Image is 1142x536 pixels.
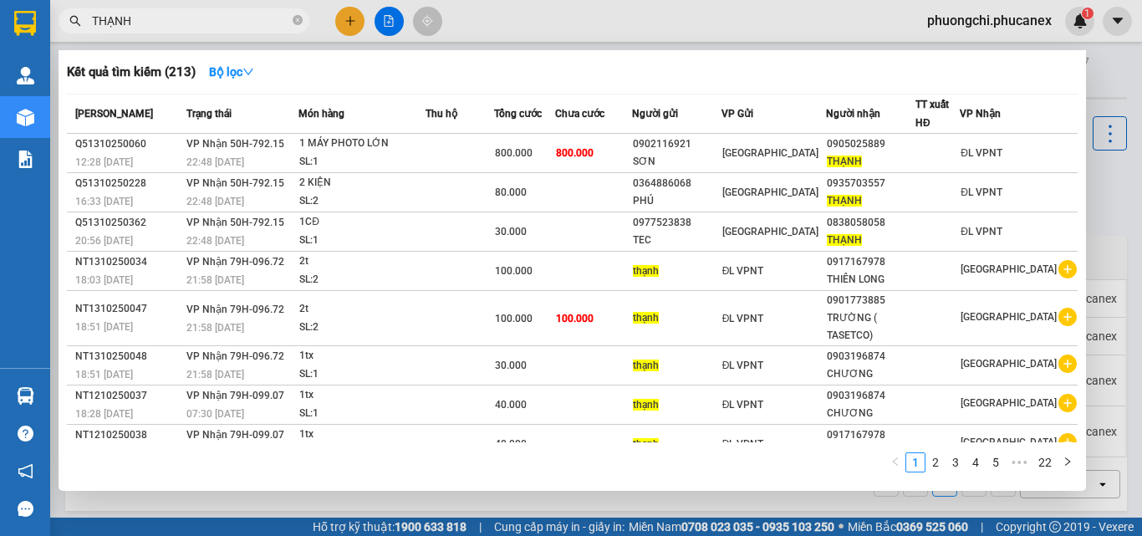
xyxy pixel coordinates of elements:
span: VP Nhận 50H-792.15 [186,138,284,150]
span: thạnh [633,438,659,450]
div: 1tx [299,386,425,405]
span: 20:56 [DATE] [75,235,133,247]
span: thạnh [633,399,659,411]
span: 21:58 [DATE] [186,274,244,286]
div: TRƯỜNG ( TASETCO) [827,309,915,345]
div: NT1310250048 [75,348,181,365]
span: Trạng thái [186,108,232,120]
span: VP Gửi [721,108,753,120]
span: left [890,457,900,467]
span: [GEOGRAPHIC_DATA] [722,226,818,237]
span: 12:28 [DATE] [75,156,133,168]
div: NT1210250038 [75,426,181,444]
div: NT1310250034 [75,253,181,271]
div: SL: 2 [299,192,425,211]
span: question-circle [18,426,33,442]
span: 18:51 [DATE] [75,321,133,333]
span: VP Nhận 79H-096.72 [186,256,284,268]
li: 4 [966,452,986,472]
span: Tổng cước [494,108,542,120]
div: 0905025889 [827,135,915,153]
span: VP Nhận [960,108,1001,120]
span: VP Nhận 79H-099.07 [186,390,284,401]
a: 1 [906,453,925,472]
strong: Bộ lọc [209,65,254,79]
span: 18:28 [DATE] [75,408,133,420]
span: THẠNH [827,195,862,207]
span: [GEOGRAPHIC_DATA] [961,263,1057,275]
span: 18:03 [DATE] [75,274,133,286]
span: plus-circle [1058,260,1077,278]
span: 21:58 [DATE] [186,322,244,334]
span: thạnh [633,360,659,371]
span: 30.000 [495,226,527,237]
span: Người gửi [632,108,678,120]
span: ĐL VPNT [722,399,764,411]
div: 0902116921 [633,135,721,153]
div: THIÊN LONG [827,271,915,288]
div: 2t [299,253,425,271]
span: notification [18,463,33,479]
span: Chưa cước [555,108,604,120]
span: close-circle [293,13,303,29]
span: VP Nhận 79H-096.72 [186,350,284,362]
span: [GEOGRAPHIC_DATA] [722,147,818,159]
div: SL: 1 [299,232,425,250]
span: 100.000 [556,313,594,324]
span: 21:58 [DATE] [186,369,244,380]
li: Next Page [1058,452,1078,472]
a: 4 [966,453,985,472]
span: ĐL VPNT [961,147,1002,159]
span: thạnh [633,312,659,324]
button: Bộ lọcdown [196,59,268,85]
li: Previous Page [885,452,905,472]
div: SL: 1 [299,153,425,171]
span: VP Nhận 79H-096.72 [186,304,284,315]
span: VP Nhận 50H-792.15 [186,217,284,228]
span: 07:30 [DATE] [186,408,244,420]
li: 1 [905,452,925,472]
span: [GEOGRAPHIC_DATA] [961,311,1057,323]
img: warehouse-icon [17,387,34,405]
input: Tìm tên, số ĐT hoặc mã đơn [92,12,289,30]
span: 800.000 [556,147,594,159]
img: solution-icon [17,151,34,168]
span: 30.000 [495,360,527,371]
span: Người nhận [826,108,880,120]
div: Q51310250362 [75,214,181,232]
a: 2 [926,453,945,472]
span: 800.000 [495,147,533,159]
span: plus-circle [1058,355,1077,373]
span: ĐL VPNT [722,313,764,324]
div: 1CĐ [299,213,425,232]
button: left [885,452,905,472]
span: 22:48 [DATE] [186,235,244,247]
img: warehouse-icon [17,109,34,126]
div: 0977523838 [633,214,721,232]
div: 2 KIỆN [299,174,425,192]
div: 0838058058 [827,214,915,232]
span: [GEOGRAPHIC_DATA] [961,358,1057,370]
button: right [1058,452,1078,472]
img: logo-vxr [14,11,36,36]
span: VP Nhận 50H-792.15 [186,177,284,189]
div: CHƯƠNG [827,405,915,422]
span: plus-circle [1058,394,1077,412]
li: 3 [946,452,966,472]
span: THẠNH [827,156,862,167]
div: 0917167978 [827,253,915,271]
span: ĐL VPNT [722,438,764,450]
span: 18:51 [DATE] [75,369,133,380]
span: ĐL VPNT [722,360,764,371]
a: 3 [946,453,965,472]
span: [GEOGRAPHIC_DATA] [961,436,1057,448]
span: VP Nhận 79H-099.07 [186,429,284,441]
li: 22 [1032,452,1058,472]
a: 5 [987,453,1005,472]
div: Q51310250060 [75,135,181,153]
div: 0935703557 [827,175,915,192]
span: ĐL VPNT [961,226,1002,237]
span: ••• [1006,452,1032,472]
span: down [242,66,254,78]
div: TEC [633,232,721,249]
